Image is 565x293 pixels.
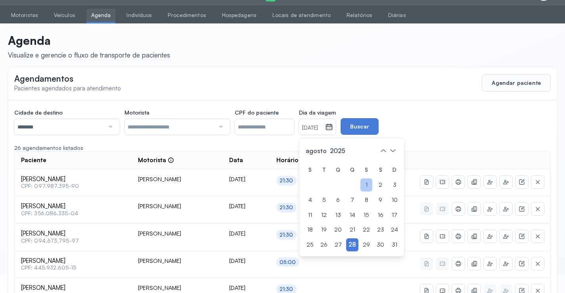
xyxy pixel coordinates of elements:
[304,163,316,176] div: S
[229,176,264,183] div: [DATE]
[229,230,264,237] div: [DATE]
[21,237,125,244] span: CPF: 094.673.795-97
[374,238,387,251] div: 30
[122,9,157,22] a: Indivíduos
[389,163,400,176] div: D
[318,193,330,207] div: 5
[332,163,344,176] div: Q
[138,203,216,210] div: [PERSON_NAME]
[276,157,299,164] span: Horário
[229,284,264,291] div: [DATE]
[304,193,316,207] div: 4
[332,223,344,236] div: 20
[389,178,400,192] div: 3
[360,209,372,222] div: 15
[360,163,372,176] div: S
[21,203,125,210] span: [PERSON_NAME]
[21,257,125,265] span: [PERSON_NAME]
[360,238,372,251] div: 29
[229,257,264,264] div: [DATE]
[389,193,400,207] div: 10
[229,203,264,210] div: [DATE]
[389,223,400,236] div: 24
[280,286,293,293] div: 21:30
[163,9,211,22] a: Procedimentos
[389,209,400,222] div: 17
[360,178,372,192] div: 1
[21,230,125,237] span: [PERSON_NAME]
[346,163,358,176] div: Q
[21,284,125,292] span: [PERSON_NAME]
[229,157,243,164] span: Data
[346,223,358,236] div: 21
[21,157,46,164] span: Paciente
[328,145,347,156] span: 2025
[374,178,387,192] div: 2
[299,109,336,116] span: Dia da viagem
[217,9,261,22] a: Hospedagens
[318,223,330,236] div: 19
[138,284,216,291] div: [PERSON_NAME]
[341,118,379,135] button: Buscar
[304,209,316,222] div: 11
[374,223,387,236] div: 23
[21,176,125,183] span: [PERSON_NAME]
[383,9,411,22] a: Diárias
[280,232,293,238] div: 21:30
[21,210,125,217] span: CPF: 356.086.335-04
[21,264,125,271] span: CPF: 445.932.605-15
[389,238,400,251] div: 31
[332,193,344,207] div: 6
[138,176,216,183] div: [PERSON_NAME]
[14,73,73,84] span: Agendamentos
[21,183,125,190] span: CPF: 097.987.395-90
[360,193,372,207] div: 8
[304,238,316,251] div: 25
[360,223,372,236] div: 22
[318,238,330,251] div: 26
[8,33,170,48] p: Agenda
[268,9,335,22] a: Locais de atendimento
[280,259,296,266] div: 05:00
[482,74,551,92] button: Agendar paciente
[138,230,216,237] div: [PERSON_NAME]
[235,109,279,116] span: CPF do paciente
[374,209,387,222] div: 16
[138,157,174,164] div: Motorista
[49,9,80,22] a: Veículos
[124,109,149,116] span: Motorista
[346,238,358,251] div: 28
[346,193,358,207] div: 7
[374,193,387,207] div: 9
[280,204,293,211] div: 21:30
[14,84,121,92] span: Pacientes agendados para atendimento
[318,163,330,176] div: T
[86,9,116,22] a: Agenda
[342,9,377,22] a: Relatórios
[304,223,316,236] div: 18
[14,109,63,116] span: Cidade de destino
[8,51,170,59] div: Visualize e gerencie o fluxo de transporte de pacientes
[6,9,43,22] a: Motoristas
[302,124,322,132] small: [DATE]
[14,144,551,151] div: 26 agendamentos listados
[374,163,387,176] div: S
[304,145,328,156] span: agosto
[318,209,330,222] div: 12
[138,257,216,264] div: [PERSON_NAME]
[280,177,293,184] div: 21:30
[332,238,344,251] div: 27
[332,209,344,222] div: 13
[346,209,358,222] div: 14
